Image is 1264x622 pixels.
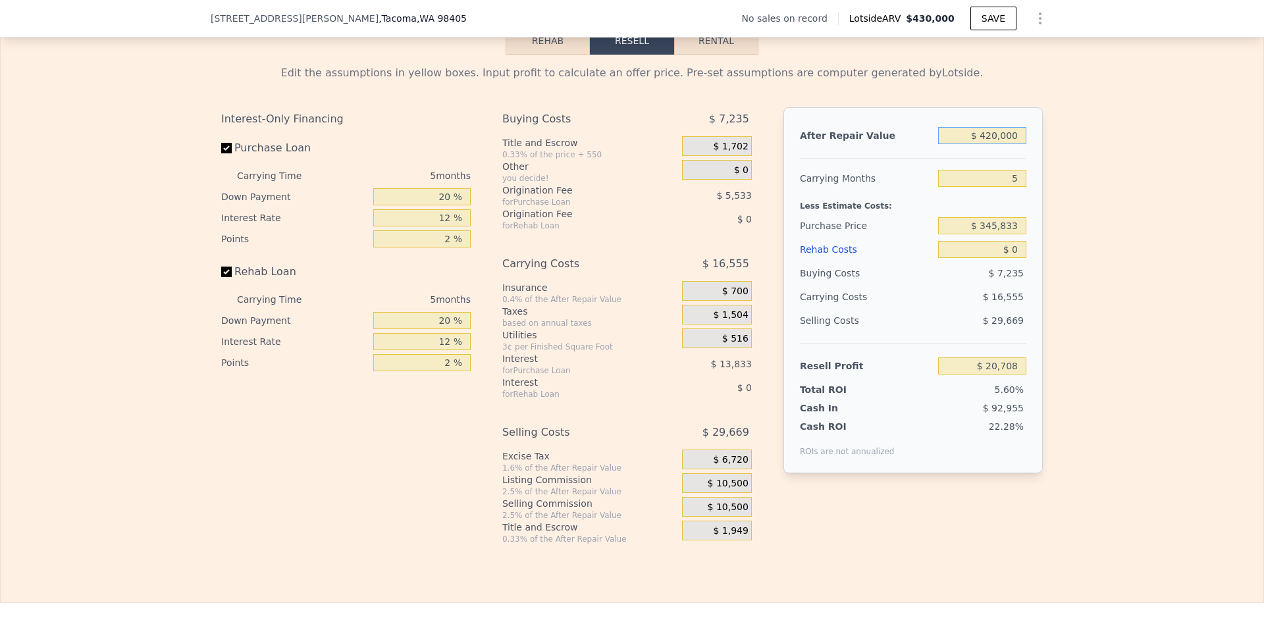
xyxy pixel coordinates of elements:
[590,27,674,55] button: Resell
[502,486,677,497] div: 2.5% of the After Repair Value
[995,384,1024,395] span: 5.60%
[502,305,677,318] div: Taxes
[502,389,649,400] div: for Rehab Loan
[502,328,677,342] div: Utilities
[502,473,677,486] div: Listing Commission
[502,173,677,184] div: you decide!
[502,318,677,328] div: based on annual taxes
[502,342,677,352] div: 3¢ per Finished Square Foot
[983,403,1024,413] span: $ 92,955
[502,136,677,149] div: Title and Escrow
[502,281,677,294] div: Insurance
[713,454,748,466] span: $ 6,720
[713,525,748,537] span: $ 1,949
[800,354,933,378] div: Resell Profit
[379,12,467,25] span: , Tacoma
[708,502,749,513] span: $ 10,500
[328,165,471,186] div: 5 months
[221,65,1043,81] div: Edit the assumptions in yellow boxes. Input profit to calculate an offer price. Pre-set assumptio...
[702,252,749,276] span: $ 16,555
[800,190,1026,214] div: Less Estimate Costs:
[221,260,368,284] label: Rehab Loan
[502,352,649,365] div: Interest
[502,365,649,376] div: for Purchase Loan
[417,13,467,24] span: , WA 98405
[742,12,838,25] div: No sales on record
[800,285,882,309] div: Carrying Costs
[716,190,751,201] span: $ 5,533
[502,252,649,276] div: Carrying Costs
[737,382,752,393] span: $ 0
[502,421,649,444] div: Selling Costs
[737,214,752,224] span: $ 0
[800,309,933,332] div: Selling Costs
[328,289,471,310] div: 5 months
[989,268,1024,278] span: $ 7,235
[221,267,232,277] input: Rehab Loan
[970,7,1016,30] button: SAVE
[221,207,368,228] div: Interest Rate
[711,359,752,369] span: $ 13,833
[221,136,368,160] label: Purchase Loan
[713,309,748,321] span: $ 1,504
[211,12,379,25] span: [STREET_ADDRESS][PERSON_NAME]
[674,27,758,55] button: Rental
[502,160,677,173] div: Other
[983,315,1024,326] span: $ 29,669
[502,220,649,231] div: for Rehab Loan
[722,333,749,345] span: $ 516
[702,421,749,444] span: $ 29,669
[502,184,649,197] div: Origination Fee
[983,292,1024,302] span: $ 16,555
[502,197,649,207] div: for Purchase Loan
[800,167,933,190] div: Carrying Months
[237,289,323,310] div: Carrying Time
[502,510,677,521] div: 2.5% of the After Repair Value
[989,421,1024,432] span: 22.28%
[800,420,895,433] div: Cash ROI
[708,478,749,490] span: $ 10,500
[722,286,749,298] span: $ 700
[800,214,933,238] div: Purchase Price
[734,165,749,176] span: $ 0
[221,331,368,352] div: Interest Rate
[800,433,895,457] div: ROIs are not annualized
[502,294,677,305] div: 0.4% of the After Repair Value
[502,107,649,131] div: Buying Costs
[502,534,677,544] div: 0.33% of the After Repair Value
[502,521,677,534] div: Title and Escrow
[221,310,368,331] div: Down Payment
[502,450,677,463] div: Excise Tax
[502,376,649,389] div: Interest
[709,107,749,131] span: $ 7,235
[237,165,323,186] div: Carrying Time
[800,402,882,415] div: Cash In
[502,497,677,510] div: Selling Commission
[849,12,906,25] span: Lotside ARV
[221,352,368,373] div: Points
[800,124,933,147] div: After Repair Value
[800,238,933,261] div: Rehab Costs
[221,107,471,131] div: Interest-Only Financing
[221,228,368,249] div: Points
[713,141,748,153] span: $ 1,702
[221,186,368,207] div: Down Payment
[800,261,933,285] div: Buying Costs
[502,463,677,473] div: 1.6% of the After Repair Value
[1027,5,1053,32] button: Show Options
[502,207,649,220] div: Origination Fee
[800,383,882,396] div: Total ROI
[221,143,232,153] input: Purchase Loan
[906,13,955,24] span: $430,000
[502,149,677,160] div: 0.33% of the price + 550
[506,27,590,55] button: Rehab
